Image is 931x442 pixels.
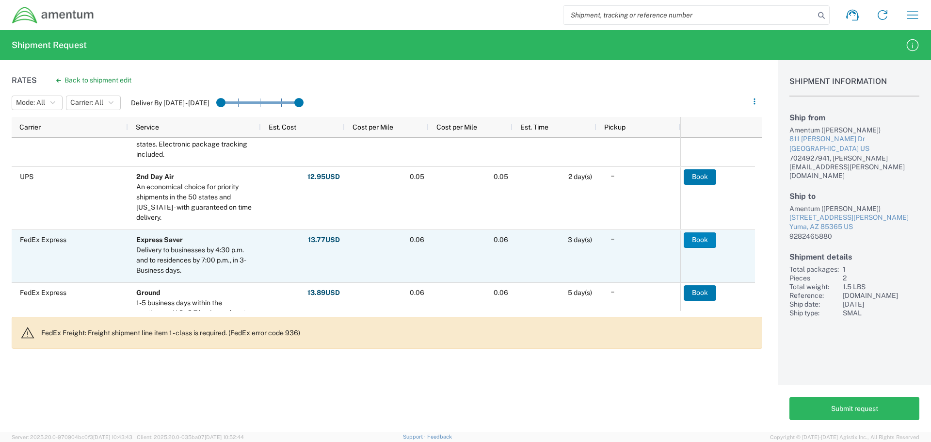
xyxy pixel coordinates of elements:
h1: Rates [12,76,37,85]
div: [DATE] [843,300,919,309]
p: FedEx Freight: Freight shipment line item 1 - class is required. (FedEx error code 936) [41,328,754,337]
h2: Ship from [789,113,919,122]
div: Ship date: [789,300,839,309]
span: Est. Cost [269,123,296,131]
span: UPS [20,173,33,180]
span: Service [136,123,159,131]
a: Support [403,434,427,440]
a: [STREET_ADDRESS][PERSON_NAME]Yuma, AZ 85365 US [789,213,919,232]
div: Reference: [789,291,839,300]
strong: 12.95 USD [307,172,340,181]
div: 811 [PERSON_NAME] Dr [789,134,919,144]
div: Total weight: [789,282,839,291]
img: dyncorp [12,6,95,24]
div: 9282465880 [789,232,919,241]
div: Yuma, AZ 85365 US [789,222,919,232]
span: FedEx Express [20,236,66,244]
span: Carrier [19,123,41,131]
button: Book [684,285,716,301]
span: Pickup [604,123,626,131]
input: Shipment, tracking or reference number [563,6,815,24]
h2: Shipment details [789,252,919,262]
a: Feedback [427,434,452,440]
span: Cost per Mile [353,123,393,131]
h2: Shipment Request [12,39,87,51]
span: 0.05 [410,173,424,180]
span: [DATE] 10:43:43 [93,434,132,440]
strong: 13.89 USD [307,288,340,297]
div: [GEOGRAPHIC_DATA] US [789,144,919,154]
h2: Ship to [789,192,919,201]
div: Amentum ([PERSON_NAME]) [789,204,919,213]
div: 1-5 business days within the contiguous U.S.; 3-7 business days to and from Alaska and Hawaii [136,298,257,328]
div: Amentum ([PERSON_NAME]) [789,126,919,134]
b: Express Saver [136,236,183,244]
span: 5 day(s) [568,289,592,296]
div: Pieces [789,274,839,282]
span: Cost per Mile [436,123,477,131]
span: Copyright © [DATE]-[DATE] Agistix Inc., All Rights Reserved [770,433,919,442]
div: Total packages: [789,265,839,274]
span: [DATE] 10:52:44 [205,434,244,440]
div: 2 [843,274,919,282]
h1: Shipment Information [789,77,919,97]
button: Mode: All [12,96,63,110]
label: Deliver By [DATE] - [DATE] [131,98,209,107]
span: 0.06 [410,236,424,244]
div: Guaranteed delivery within 3 business days throughout the 48 contiguous states. Electronic packag... [136,119,257,160]
span: Est. Time [520,123,548,131]
div: [STREET_ADDRESS][PERSON_NAME] [789,213,919,223]
span: 0.06 [494,289,508,296]
span: 3 day(s) [568,236,592,244]
strong: 13.77 USD [308,235,340,245]
span: Mode: All [16,98,45,107]
div: SMAL [843,309,919,317]
span: 0.05 [494,173,508,180]
button: Submit request [789,397,919,420]
button: Book [684,232,716,248]
span: Server: 2025.20.0-970904bc0f3 [12,434,132,440]
div: Delivery to businesses by 4:30 p.m. and to residences by 7:00 p.m., in 3-Business days. [136,245,257,276]
b: Ground [136,289,161,296]
button: Carrier: All [66,96,121,110]
span: Carrier: All [70,98,103,107]
div: 1.5 LBS [843,282,919,291]
button: 13.89USD [307,285,340,301]
div: [DOMAIN_NAME] [843,291,919,300]
div: Ship type: [789,309,839,317]
button: 12.95USD [307,169,340,185]
span: 0.06 [494,236,508,244]
span: Client: 2025.20.0-035ba07 [137,434,244,440]
div: 7024927941, [PERSON_NAME][EMAIL_ADDRESS][PERSON_NAME][DOMAIN_NAME] [789,154,919,180]
span: 2 day(s) [568,173,592,180]
button: Back to shipment edit [48,72,139,89]
span: 0.06 [410,289,424,296]
div: An economical choice for priority shipments in the 50 states and Puerto Rico - with guaranteed on... [136,182,257,223]
span: FedEx Express [20,289,66,296]
b: 2nd Day Air [136,173,174,180]
div: 1 [843,265,919,274]
button: 13.77USD [307,232,340,248]
a: 811 [PERSON_NAME] Dr[GEOGRAPHIC_DATA] US [789,134,919,153]
button: Book [684,169,716,185]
